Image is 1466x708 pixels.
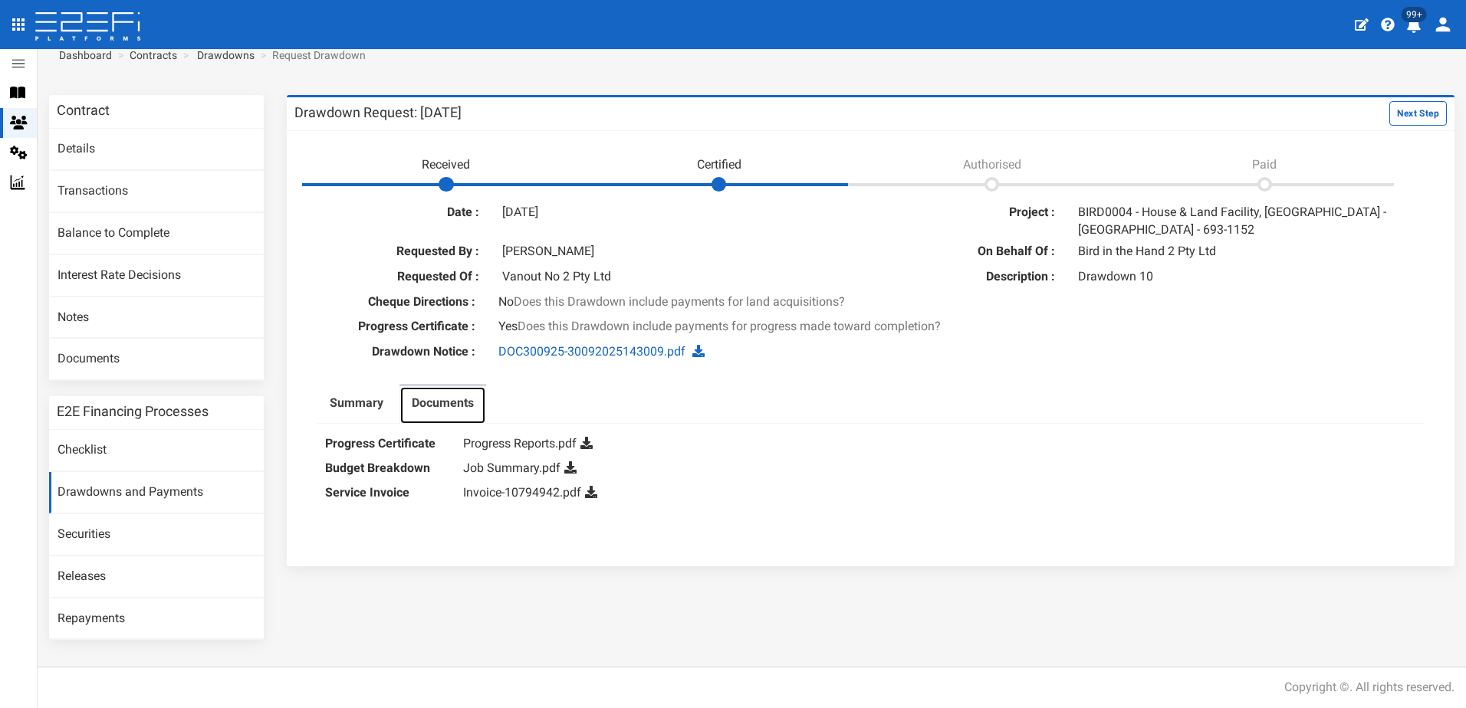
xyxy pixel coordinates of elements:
[49,514,264,556] a: Securities
[325,456,448,480] dt: Budget Breakdown
[412,395,474,412] label: Documents
[883,268,1067,286] label: Description :
[498,344,685,359] a: DOC300925-30092025143009.pdf
[57,405,209,418] h3: E2E Financing Processes
[306,243,490,261] label: Requested By :
[1252,157,1277,172] span: Paid
[257,48,366,63] li: Request Drawdown
[491,243,860,261] div: [PERSON_NAME]
[317,386,396,424] a: Summary
[306,268,490,286] label: Requested Of :
[1389,101,1447,126] button: Next Step
[130,48,177,63] a: Contracts
[1284,679,1454,697] div: Copyright ©. All rights reserved.
[883,243,1067,261] label: On Behalf Of :
[697,157,741,172] span: Certified
[1067,204,1435,239] div: BIRD0004 - House & Land Facility, [GEOGRAPHIC_DATA] - [GEOGRAPHIC_DATA] - 693-1152
[514,294,845,309] span: Does this Drawdown include payments for land acquisitions?
[1067,268,1435,286] div: Drawdown 10
[49,430,264,471] a: Checklist
[294,293,486,311] label: Cheque Directions :
[1067,243,1435,261] div: Bird in the Hand 2 Pty Ltd
[49,472,264,513] a: Drawdowns and Payments
[57,103,110,117] h3: Contract
[294,106,462,120] h3: Drawdown Request: [DATE]
[294,318,486,336] label: Progress Certificate :
[518,319,941,333] span: Does this Drawdown include payments for progress made toward completion?
[53,48,112,63] a: Dashboard
[49,129,264,170] a: Details
[294,343,486,361] label: Drawdown Notice :
[487,318,1255,336] div: Yes
[49,213,264,254] a: Balance to Complete
[49,297,264,339] a: Notes
[325,431,448,456] dt: Progress Certificate
[197,48,255,63] a: Drawdowns
[325,480,448,505] dt: Service Invoice
[49,339,264,380] a: Documents
[53,49,112,61] span: Dashboard
[883,204,1067,221] label: Project :
[463,485,581,500] a: Invoice-10794942.pdf
[491,204,860,221] div: [DATE]
[487,293,1255,311] div: No
[1389,105,1447,120] a: Next Step
[399,386,486,424] a: Documents
[49,171,264,212] a: Transactions
[463,461,560,475] a: Job Summary.pdf
[330,395,383,412] label: Summary
[491,268,860,286] div: Vanout No 2 Pty Ltd
[49,556,264,598] a: Releases
[463,436,577,451] a: Progress Reports.pdf
[49,598,264,640] a: Repayments
[422,157,470,172] span: Received
[963,157,1021,172] span: Authorised
[306,204,490,221] label: Date :
[49,255,264,297] a: Interest Rate Decisions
